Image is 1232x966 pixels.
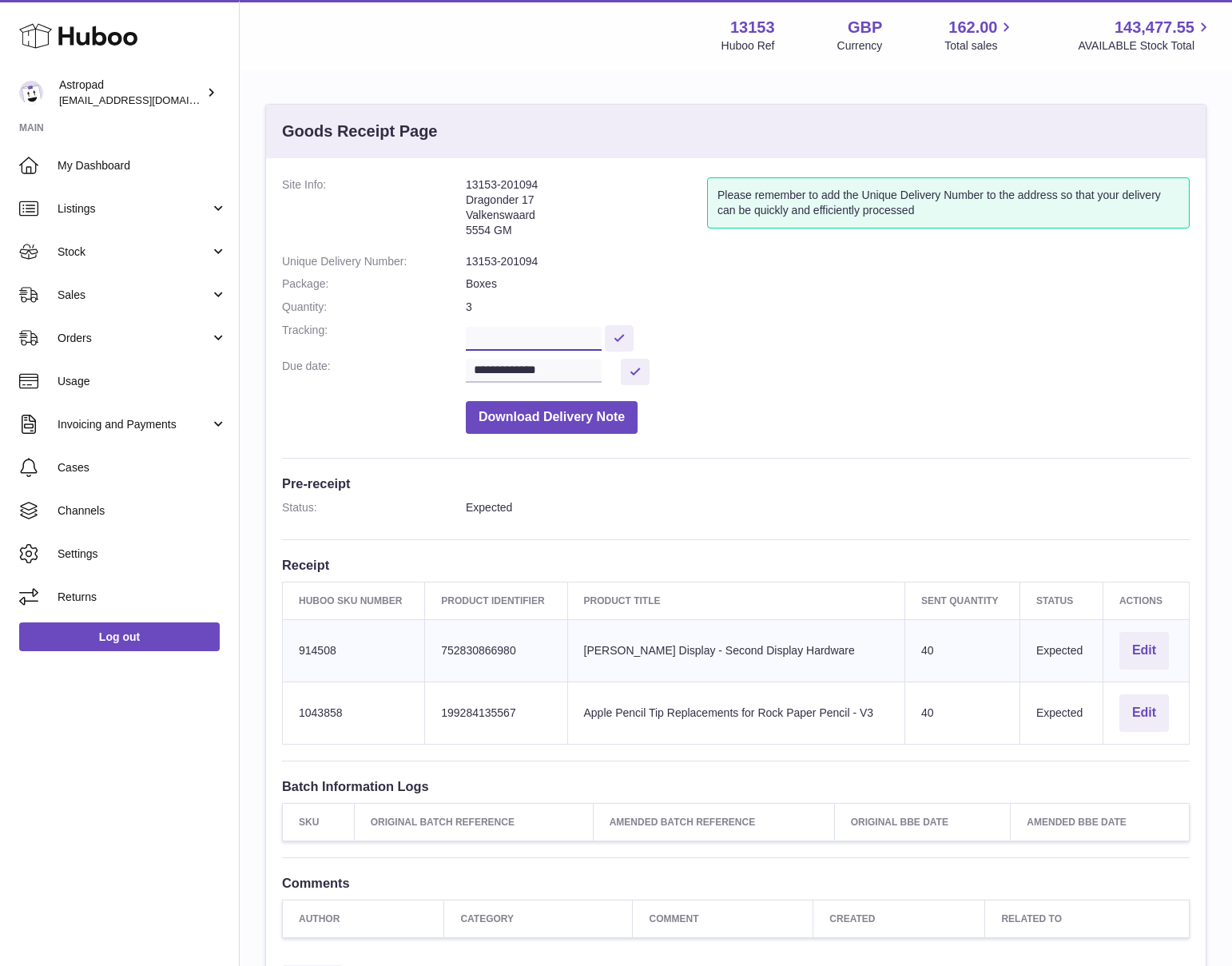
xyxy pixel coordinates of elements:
[58,590,227,605] span: Returns
[282,177,466,246] dt: Site Info:
[1019,620,1103,682] td: Expected
[1078,17,1213,54] a: 143,477.55 AVAILABLE Stock Total
[283,803,355,841] th: SKU
[282,276,466,292] dt: Package:
[567,582,904,619] th: Product title
[58,503,227,519] span: Channels
[1119,694,1169,732] button: Edit
[567,620,904,682] td: [PERSON_NAME] Display - Second Display Hardware
[1103,582,1189,619] th: Actions
[58,547,227,562] span: Settings
[904,620,1019,682] td: 40
[944,38,1015,54] span: Total sales
[282,500,466,515] dt: Status:
[58,158,227,173] span: My Dashboard
[425,620,567,682] td: 752830866980
[1115,17,1194,38] span: 143,477.55
[58,417,210,432] span: Invoicing and Payments
[19,81,43,105] img: matt@astropad.com
[282,323,466,351] dt: Tracking:
[904,582,1019,619] th: Sent Quantity
[283,900,444,938] th: Author
[19,622,220,651] a: Log out
[633,900,813,938] th: Comment
[59,93,235,106] span: [EMAIL_ADDRESS][DOMAIN_NAME]
[283,582,425,619] th: Huboo SKU Number
[1119,632,1169,670] button: Edit
[466,300,1190,315] dd: 3
[721,38,775,54] div: Huboo Ref
[707,177,1190,229] div: Please remember to add the Unique Delivery Number to the address so that your delivery can be qui...
[1078,38,1213,54] span: AVAILABLE Stock Total
[425,682,567,744] td: 199284135567
[282,121,438,142] h3: Goods Receipt Page
[904,682,1019,744] td: 40
[948,17,997,38] span: 162.00
[282,874,1190,892] h3: Comments
[283,682,425,744] td: 1043858
[466,401,638,434] button: Download Delivery Note
[58,460,227,475] span: Cases
[567,682,904,744] td: Apple Pencil Tip Replacements for Rock Paper Pencil - V3
[283,620,425,682] td: 914508
[985,900,1190,938] th: Related to
[425,582,567,619] th: Product Identifier
[282,556,1190,574] h3: Receipt
[282,300,466,315] dt: Quantity:
[1019,582,1103,619] th: Status
[730,17,775,38] strong: 13153
[282,475,1190,492] h3: Pre-receipt
[444,900,633,938] th: Category
[58,331,210,346] span: Orders
[59,78,203,108] div: Astropad
[944,17,1015,54] a: 162.00 Total sales
[282,254,466,269] dt: Unique Delivery Number:
[58,244,210,260] span: Stock
[1019,682,1103,744] td: Expected
[58,288,210,303] span: Sales
[834,803,1011,841] th: Original BBE Date
[58,201,210,217] span: Listings
[848,17,882,38] strong: GBP
[58,374,227,389] span: Usage
[466,500,1190,515] dd: Expected
[466,177,707,246] address: 13153-201094 Dragonder 17 Valkenswaard 5554 GM
[466,254,1190,269] dd: 13153-201094
[466,276,1190,292] dd: Boxes
[593,803,834,841] th: Amended Batch Reference
[813,900,985,938] th: Created
[282,359,466,385] dt: Due date:
[837,38,883,54] div: Currency
[354,803,593,841] th: Original Batch Reference
[1011,803,1190,841] th: Amended BBE Date
[282,777,1190,795] h3: Batch Information Logs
